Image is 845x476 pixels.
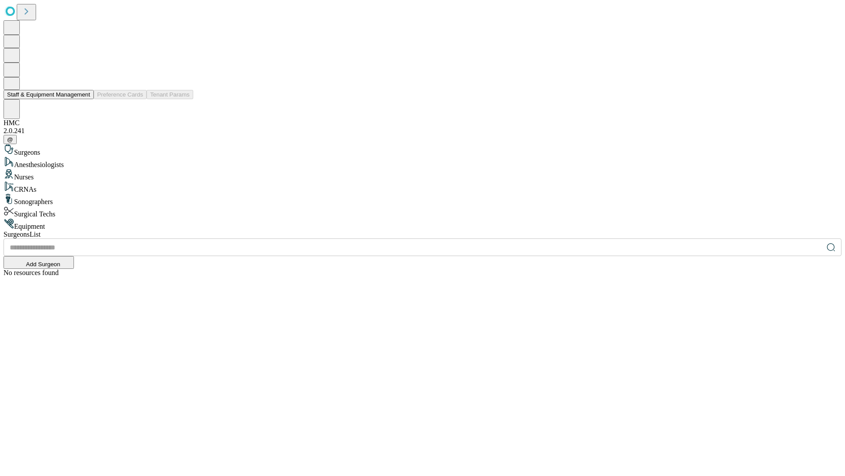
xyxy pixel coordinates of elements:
[4,193,841,206] div: Sonographers
[4,144,841,156] div: Surgeons
[4,119,841,127] div: HMC
[4,218,841,231] div: Equipment
[4,90,94,99] button: Staff & Equipment Management
[4,231,841,238] div: Surgeons List
[26,261,60,268] span: Add Surgeon
[94,90,147,99] button: Preference Cards
[4,181,841,193] div: CRNAs
[7,136,13,143] span: @
[4,127,841,135] div: 2.0.241
[4,135,17,144] button: @
[4,206,841,218] div: Surgical Techs
[147,90,193,99] button: Tenant Params
[4,156,841,169] div: Anesthesiologists
[4,269,841,277] div: No resources found
[4,169,841,181] div: Nurses
[4,256,74,269] button: Add Surgeon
